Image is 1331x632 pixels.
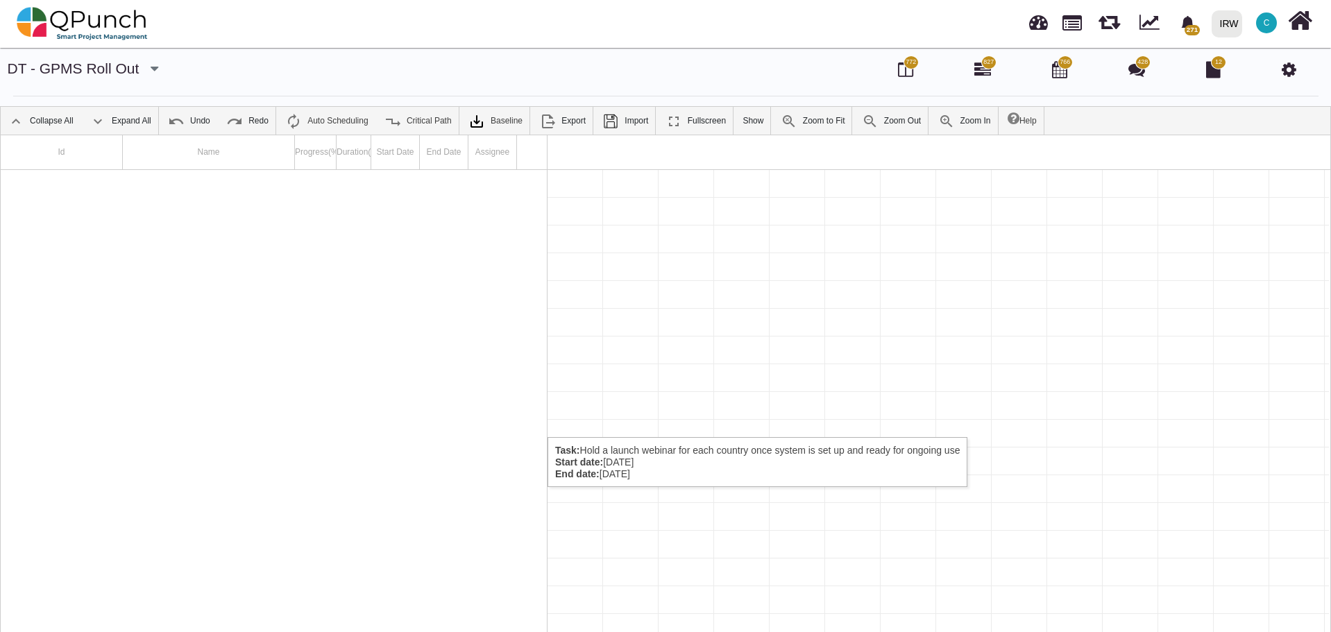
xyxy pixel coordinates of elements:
img: ic_critical_path_24.b7f2986.png [384,113,401,130]
a: Zoom to Fit [774,107,852,135]
a: Help [1001,107,1044,135]
i: Punch Discussion [1128,61,1145,78]
div: Notification [1176,10,1200,35]
a: IRW [1205,1,1248,46]
a: Export [532,107,593,135]
div: Duration(d) [337,135,371,169]
b: Task: [555,445,580,456]
span: C [1264,19,1270,27]
span: Dashboard [1029,8,1048,29]
a: Zoom Out [855,107,928,135]
div: Hold a launch webinar for each country once system is set up and ready for ongoing use [DATE] [DATE] [548,437,967,487]
i: Home [1288,8,1312,34]
a: C [1248,1,1285,45]
span: 766 [1060,58,1070,67]
span: Releases [1099,7,1120,30]
a: Zoom In [931,107,998,135]
i: Gantt [974,61,991,78]
span: 772 [906,58,916,67]
img: ic_zoom_in.48fceee.png [938,113,955,130]
div: Progress(%) [295,135,337,169]
a: Import [595,107,655,135]
img: qpunch-sp.fa6292f.png [17,3,148,44]
img: ic_export_24.4e1404f.png [539,113,556,130]
a: Expand All [83,107,158,135]
div: End Date [420,135,468,169]
span: 827 [983,58,994,67]
img: ic_auto_scheduling_24.ade0d5b.png [285,113,302,130]
a: Fullscreen [659,107,733,135]
a: Baseline [461,107,529,135]
span: Projects [1062,9,1082,31]
a: Auto Scheduling [278,107,375,135]
div: Id [1,135,123,169]
span: 271 [1185,25,1199,35]
div: IRW [1220,12,1239,36]
span: 428 [1137,58,1148,67]
img: ic_redo_24.f94b082.png [226,113,243,130]
div: Start Date [371,135,420,169]
a: Collapse All [1,107,80,135]
img: ic_fullscreen_24.81ea589.png [665,113,682,130]
img: save.4d96896.png [602,113,619,130]
i: Document Library [1206,61,1221,78]
svg: bell fill [1180,16,1195,31]
a: 827 [974,67,991,78]
i: Board [898,61,913,78]
div: Dynamic Report [1133,1,1172,46]
img: ic_expand_all_24.71e1805.png [90,113,106,130]
a: DT - GPMS Roll out [8,60,139,76]
span: 12 [1215,58,1222,67]
b: End date: [555,468,600,479]
i: Calendar [1052,61,1067,78]
div: Name [123,135,295,169]
img: ic_collapse_all_24.42ac041.png [8,113,24,130]
b: Start date: [555,456,603,468]
a: Show [736,107,770,135]
div: Assignee [468,135,517,169]
a: Redo [219,107,275,135]
img: ic_zoom_out.687aa02.png [862,113,879,130]
a: Undo [161,107,217,135]
a: Critical Path [378,107,459,135]
img: ic_zoom_to_fit_24.130db0b.png [781,113,797,130]
img: ic_undo_24.4502e76.png [168,113,185,130]
a: bell fill271 [1172,1,1206,44]
span: Clairebt [1256,12,1277,33]
img: klXqkY5+JZAPre7YVMJ69SE9vgHW7RkaA9STpDBCRd8F60lk8AdY5g6cgTfGkm3cV0d3FrcCHw7UyPBLKa18SAFZQOCAmAAAA... [468,113,485,130]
